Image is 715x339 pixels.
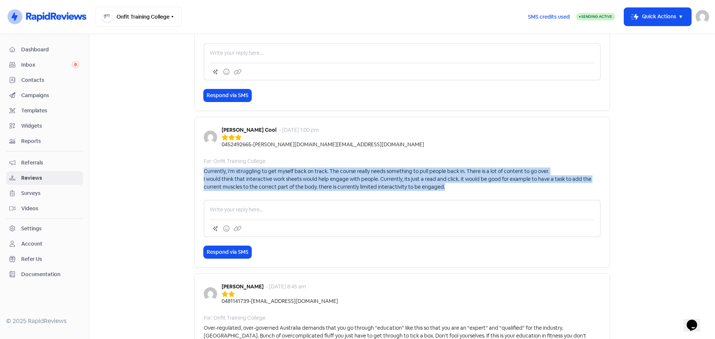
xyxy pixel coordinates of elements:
[204,167,601,191] div: Currently, i'm struggling to get myself back on track. The course really needs something to pull ...
[6,317,83,326] div: © 2025 RapidReviews
[21,225,42,233] div: Settings
[6,104,83,118] a: Templates
[21,255,80,263] span: Refer Us
[6,186,83,200] a: Surveys
[71,61,80,68] span: 0
[528,13,570,21] span: SMS credits used
[576,12,615,21] a: Sending Active
[222,141,251,148] div: 0452492665
[624,8,691,26] button: Quick Actions
[222,127,277,133] b: [PERSON_NAME] Cool
[204,131,217,144] img: Image
[6,237,83,251] a: Account
[6,156,83,170] a: Referrals
[581,14,612,19] span: Sending Active
[6,73,83,87] a: Contacts
[204,157,266,165] div: For: Onfit Training College
[522,12,576,20] a: SMS credits used
[21,122,80,130] span: Widgets
[21,271,80,278] span: Documentation
[21,92,80,99] span: Campaigns
[21,189,80,197] span: Surveys
[204,314,266,322] div: For: Onfit Training College
[249,297,251,305] div: -
[696,10,709,23] img: User
[21,174,80,182] span: Reviews
[6,202,83,215] a: Videos
[21,46,80,54] span: Dashboard
[6,252,83,266] a: Refer Us
[222,283,264,290] b: [PERSON_NAME]
[222,297,249,305] div: 0481141739
[21,137,80,145] span: Reports
[6,43,83,57] a: Dashboard
[6,89,83,102] a: Campaigns
[95,7,182,27] button: Onfit Training College
[6,134,83,148] a: Reports
[6,171,83,185] a: Reviews
[21,76,80,84] span: Contacts
[253,141,424,148] div: [PERSON_NAME][DOMAIN_NAME][EMAIL_ADDRESS][DOMAIN_NAME]
[6,268,83,281] a: Documentation
[684,309,708,332] iframe: chat widget
[6,222,83,236] a: Settings
[21,61,71,69] span: Inbox
[204,287,217,301] img: Image
[21,107,80,115] span: Templates
[279,126,319,134] div: - [DATE] 1:00 pm
[6,58,83,72] a: Inbox 0
[266,283,306,291] div: - [DATE] 8:45 am
[204,89,251,102] button: Respond via SMS
[21,205,80,212] span: Videos
[21,240,42,248] div: Account
[251,297,338,305] div: [EMAIL_ADDRESS][DOMAIN_NAME]
[251,141,253,148] div: -
[204,246,251,258] button: Respond via SMS
[21,159,80,167] span: Referrals
[6,119,83,133] a: Widgets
